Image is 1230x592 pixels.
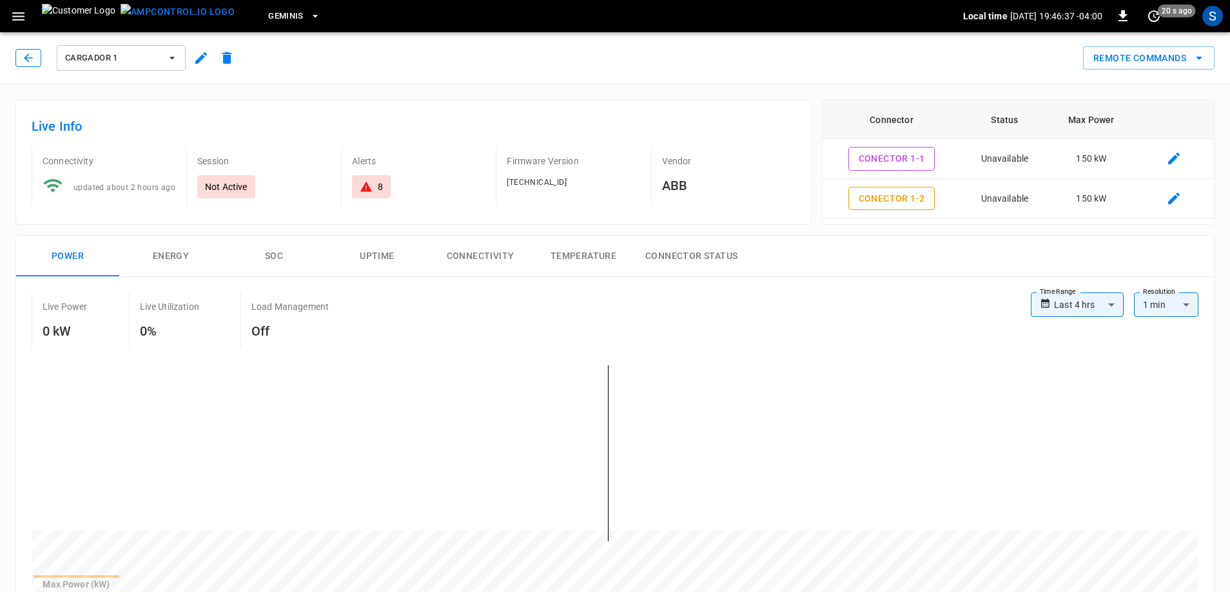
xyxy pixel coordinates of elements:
[1054,292,1124,317] div: Last 4 hrs
[205,180,248,193] p: Not Active
[507,178,567,187] span: [TECHNICAL_ID]
[823,100,1214,298] table: connector table
[1083,46,1215,70] button: Remote Commands
[251,321,329,341] h6: Off
[140,300,199,313] p: Live Utilization
[662,175,796,196] h6: ABB
[32,116,796,137] h6: Live Info
[119,236,222,277] button: Energy
[251,300,329,313] p: Load Management
[961,179,1048,219] td: Unavailable
[1143,287,1175,297] label: Resolution
[1040,287,1076,297] label: Time Range
[961,139,1048,179] td: Unavailable
[140,321,199,341] h6: 0%
[1144,6,1164,26] button: set refresh interval
[1048,179,1134,219] td: 150 kW
[1048,139,1134,179] td: 150 kW
[268,9,304,24] span: Geminis
[326,236,429,277] button: Uptime
[1010,10,1102,23] p: [DATE] 19:46:37 -04:00
[43,300,88,313] p: Live Power
[848,187,935,211] button: Conector 1-2
[635,236,748,277] button: Connector Status
[43,321,88,341] h6: 0 kW
[1048,100,1134,139] th: Max Power
[1134,292,1198,317] div: 1 min
[1083,46,1215,70] div: remote commands options
[222,236,326,277] button: SOC
[57,45,186,71] button: Cargador 1
[429,236,532,277] button: Connectivity
[848,147,935,171] button: Conector 1-1
[532,236,635,277] button: Temperature
[961,100,1048,139] th: Status
[352,155,485,167] p: Alerts
[197,155,331,167] p: Session
[43,155,176,167] p: Connectivity
[263,4,326,29] button: Geminis
[378,180,383,193] div: 8
[1202,6,1223,26] div: profile-icon
[1048,218,1134,258] td: 150 kW
[121,4,235,20] img: ampcontrol.io logo
[42,4,115,28] img: Customer Logo
[16,236,119,277] button: Power
[1158,5,1196,17] span: 20 s ago
[963,10,1008,23] p: Local time
[662,155,796,167] p: Vendor
[507,155,640,167] p: Firmware Version
[65,51,161,66] span: Cargador 1
[961,218,1048,258] td: Unavailable
[73,183,175,192] span: updated about 2 hours ago
[823,100,961,139] th: Connector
